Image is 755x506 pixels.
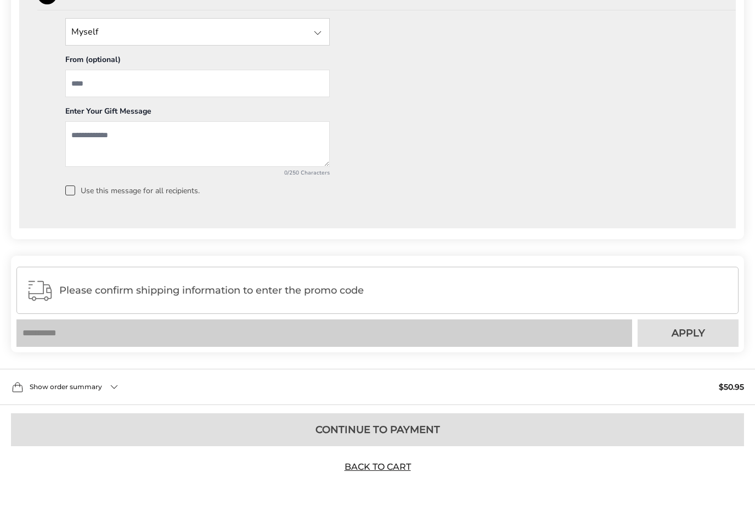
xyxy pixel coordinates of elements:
[65,122,330,167] textarea: Add a message
[672,329,705,339] span: Apply
[65,19,330,46] input: State
[11,414,744,447] button: Continue to Payment
[65,106,330,122] div: Enter Your Gift Message
[719,384,744,391] span: $50.95
[65,170,330,177] div: 0/250 Characters
[30,384,102,391] span: Show order summary
[59,285,729,296] span: Please confirm shipping information to enter the promo code
[65,55,330,70] div: From (optional)
[65,186,718,196] label: Use this message for all recipients.
[65,70,330,98] input: From
[638,320,739,347] button: Apply
[339,462,416,474] a: Back to Cart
